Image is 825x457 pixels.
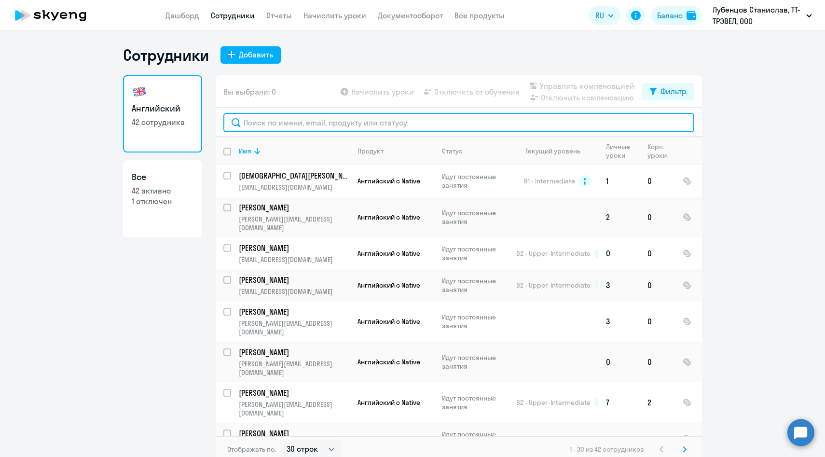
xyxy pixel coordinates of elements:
[657,10,683,21] div: Баланс
[357,147,434,155] div: Продукт
[220,46,281,64] button: Добавить
[640,237,675,269] td: 0
[239,202,349,213] a: [PERSON_NAME]
[598,165,640,197] td: 1
[303,11,366,20] a: Начислить уроки
[606,142,639,160] div: Личные уроки
[132,84,147,99] img: english
[442,313,508,330] p: Идут постоянные занятия
[442,277,508,294] p: Идут постоянные занятия
[239,275,349,285] a: [PERSON_NAME]
[239,243,349,253] a: [PERSON_NAME]
[640,423,675,455] td: 0
[357,281,420,290] span: Английский с Native
[239,255,349,264] p: [EMAIL_ADDRESS][DOMAIN_NAME]
[442,147,508,155] div: Статус
[239,147,349,155] div: Имя
[525,147,580,155] div: Текущий уровень
[132,171,193,183] h3: Все
[239,428,348,439] p: [PERSON_NAME]
[640,165,675,197] td: 0
[239,183,349,192] p: [EMAIL_ADDRESS][DOMAIN_NAME]
[687,11,696,20] img: balance
[642,83,694,100] button: Фильтр
[239,360,349,377] p: [PERSON_NAME][EMAIL_ADDRESS][DOMAIN_NAME]
[132,102,193,115] h3: Английский
[132,185,193,196] p: 42 активно
[640,269,675,301] td: 0
[357,317,420,326] span: Английский с Native
[123,75,202,152] a: Английский42 сотрудника
[570,445,644,454] span: 1 - 30 из 42 сотрудников
[123,45,209,65] h1: Сотрудники
[595,10,604,21] span: RU
[454,11,505,20] a: Все продукты
[266,11,292,20] a: Отчеты
[598,197,640,237] td: 2
[239,306,349,317] a: [PERSON_NAME]
[239,287,349,296] p: [EMAIL_ADDRESS][DOMAIN_NAME]
[442,172,508,190] p: Идут постоянные занятия
[223,113,694,132] input: Поиск по имени, email, продукту или статусу
[239,170,348,181] p: [DEMOGRAPHIC_DATA][PERSON_NAME]
[640,382,675,423] td: 2
[239,147,251,155] div: Имя
[239,347,349,358] a: [PERSON_NAME]
[239,388,348,398] p: [PERSON_NAME]
[640,342,675,382] td: 0
[239,347,348,358] p: [PERSON_NAME]
[598,423,640,455] td: 0
[357,147,384,155] div: Продукт
[357,358,420,366] span: Английский с Native
[647,142,674,160] div: Корп. уроки
[239,400,349,417] p: [PERSON_NAME][EMAIL_ADDRESS][DOMAIN_NAME]
[132,196,193,207] p: 1 отключен
[239,243,348,253] p: [PERSON_NAME]
[516,398,591,407] span: B2 - Upper-Intermediate
[589,6,620,25] button: RU
[442,394,508,411] p: Идут постоянные занятия
[640,197,675,237] td: 0
[239,49,273,60] div: Добавить
[239,388,349,398] a: [PERSON_NAME]
[598,269,640,301] td: 3
[239,319,349,336] p: [PERSON_NAME][EMAIL_ADDRESS][DOMAIN_NAME]
[442,353,508,371] p: Идут постоянные занятия
[598,301,640,342] td: 3
[442,430,508,447] p: Идут постоянные занятия
[357,434,420,443] span: Английский с Native
[516,249,591,258] span: B2 - Upper-Intermediate
[357,177,420,185] span: Английский с Native
[239,428,349,439] a: [PERSON_NAME]
[640,301,675,342] td: 0
[239,202,348,213] p: [PERSON_NAME]
[132,117,193,127] p: 42 сотрудника
[211,11,255,20] a: Сотрудники
[660,85,687,97] div: Фильтр
[223,86,276,97] span: Вы выбрали: 0
[239,306,348,317] p: [PERSON_NAME]
[123,160,202,237] a: Все42 активно1 отключен
[239,170,349,181] a: [DEMOGRAPHIC_DATA][PERSON_NAME]
[442,245,508,262] p: Идут постоянные занятия
[378,11,443,20] a: Документооборот
[227,445,276,454] span: Отображать по:
[598,342,640,382] td: 0
[647,142,668,160] div: Корп. уроки
[239,215,349,232] p: [PERSON_NAME][EMAIL_ADDRESS][DOMAIN_NAME]
[713,4,802,27] p: Лубенцов Станислав, ТТ-ТРЭВЕЛ, ООО
[516,147,598,155] div: Текущий уровень
[442,147,463,155] div: Статус
[606,142,633,160] div: Личные уроки
[651,6,702,25] button: Балансbalance
[524,177,575,185] span: B1 - Intermediate
[165,11,199,20] a: Дашборд
[239,275,348,285] p: [PERSON_NAME]
[598,237,640,269] td: 0
[357,249,420,258] span: Английский с Native
[598,382,640,423] td: 7
[442,208,508,226] p: Идут постоянные занятия
[357,398,420,407] span: Английский с Native
[708,4,817,27] button: Лубенцов Станислав, ТТ-ТРЭВЕЛ, ООО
